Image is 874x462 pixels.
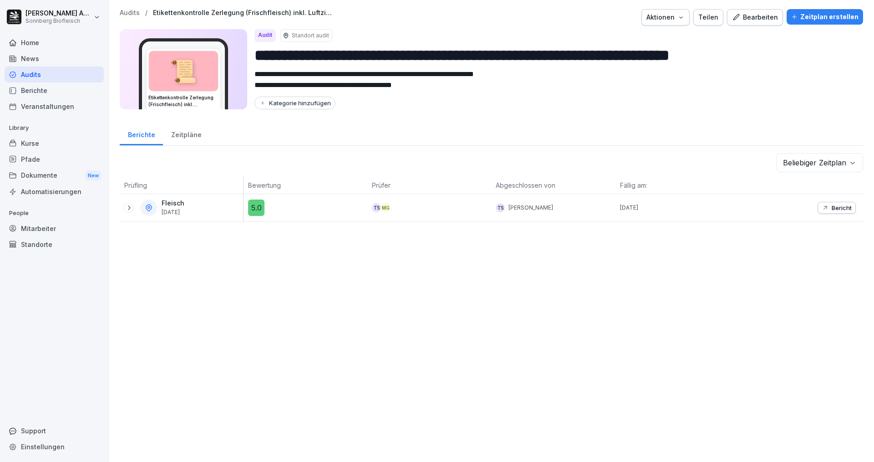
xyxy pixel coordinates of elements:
[148,94,218,108] h3: Etikettenkontrolle Zerlegung (Frischfleisch) inkl. Luftzieherkontrolle
[248,180,363,190] p: Bewertung
[259,99,331,107] div: Kategorie hinzufügen
[508,204,553,212] p: [PERSON_NAME]
[5,221,104,236] a: Mitarbeiter
[791,12,859,22] div: Zeitplan erstellen
[818,202,856,214] button: Bericht
[254,29,276,42] div: Audit
[86,170,101,181] div: New
[727,9,783,26] button: Bearbeiten
[620,204,739,212] p: [DATE]
[124,180,239,190] p: Prüfling
[5,167,104,184] div: Dokumente
[832,204,852,211] p: Bericht
[732,12,778,22] div: Bearbeiten
[25,18,92,24] p: Sonnberg Biofleisch
[372,203,381,212] div: TS
[5,98,104,114] a: Veranstaltungen
[615,177,739,194] th: Fällig am:
[5,135,104,151] a: Kurse
[162,209,184,216] p: [DATE]
[698,12,718,22] div: Teilen
[248,200,264,216] div: 5.0
[163,122,209,145] a: Zeitpläne
[693,9,723,26] button: Teilen
[5,82,104,98] a: Berichte
[5,236,104,252] a: Standorte
[25,10,92,17] p: [PERSON_NAME] Anibas
[641,9,690,26] button: Aktionen
[5,167,104,184] a: DokumenteNew
[5,151,104,167] a: Pfade
[496,180,610,190] p: Abgeschlossen von
[120,122,163,145] a: Berichte
[5,184,104,200] a: Automatisierungen
[5,51,104,67] a: News
[153,9,335,17] a: Etikettenkontrolle Zerlegung (Frischfleisch) inkl. Luftzieherkontrolle
[149,51,218,91] div: 📜
[162,200,184,207] p: Fleisch
[367,177,491,194] th: Prüfer
[292,31,329,40] p: Standort audit
[646,12,685,22] div: Aktionen
[5,206,104,221] p: People
[5,35,104,51] a: Home
[5,121,104,135] p: Library
[787,9,863,25] button: Zeitplan erstellen
[5,439,104,455] a: Einstellungen
[5,423,104,439] div: Support
[145,9,147,17] p: /
[120,9,140,17] a: Audits
[381,203,390,212] div: MG
[254,97,335,109] button: Kategorie hinzufügen
[5,67,104,82] a: Audits
[496,203,505,212] div: TS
